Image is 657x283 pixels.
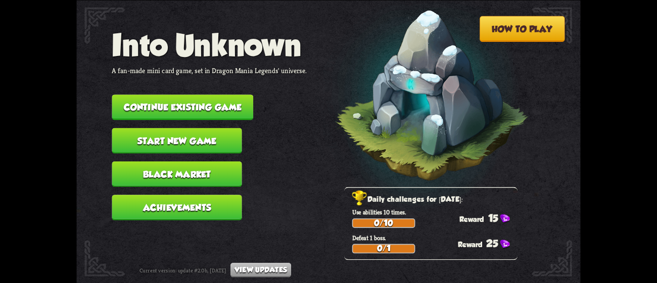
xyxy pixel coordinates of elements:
button: How to play [480,16,565,41]
button: Black Market [112,161,242,187]
button: Continue existing game [112,94,253,120]
div: 0/1 [353,245,414,253]
h2: Daily challenges for [DATE]: [352,193,518,206]
div: 0/10 [353,219,414,227]
p: Use abilities 10 times. [352,208,518,216]
div: 15 [459,212,518,223]
p: Defeat 1 boss. [352,234,518,242]
div: Current version: update #2.0b, [DATE] [139,262,291,277]
div: 25 [458,238,518,249]
p: A fan-made mini card game, set in Dragon Mania Legends' universe. [112,66,307,75]
h1: Into Unknown [112,28,307,62]
button: Achievements [112,195,242,220]
img: Golden_Trophy_Icon.png [352,190,367,206]
button: View updates [230,262,291,277]
button: Start new game [112,128,242,153]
